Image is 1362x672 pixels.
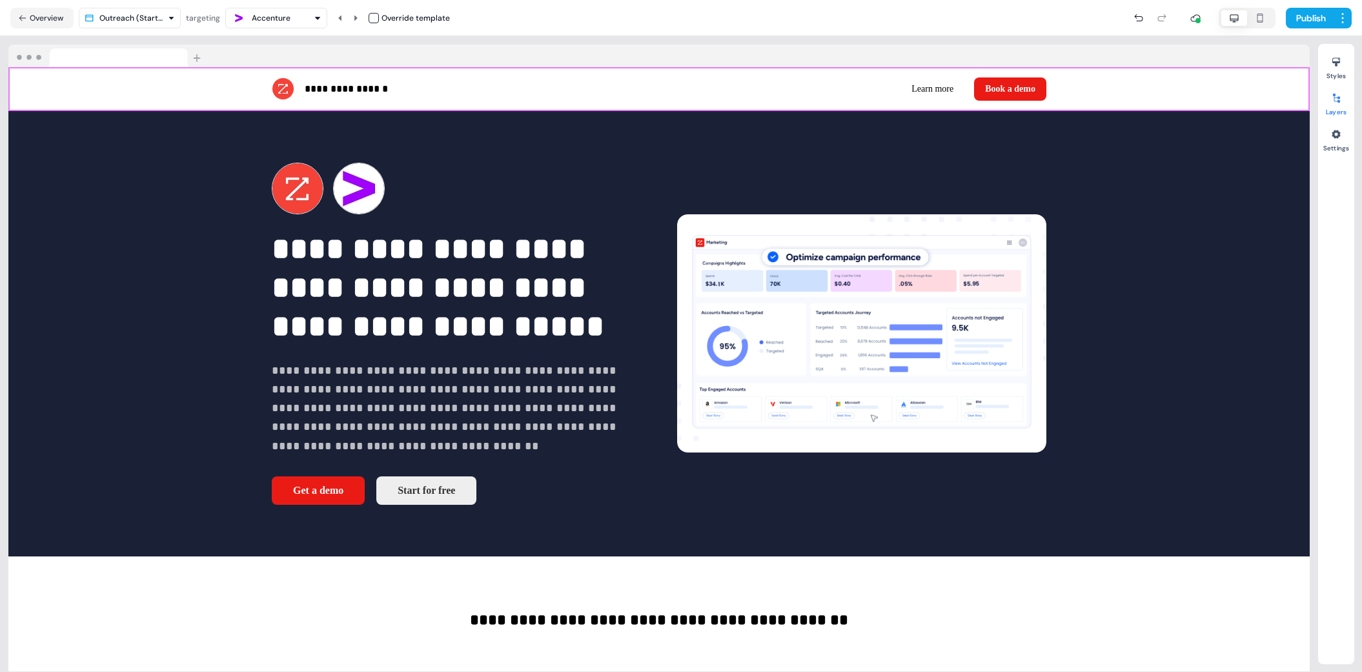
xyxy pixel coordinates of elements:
[8,45,207,68] img: Browser topbar
[677,163,1046,505] div: Image
[10,8,74,28] button: Overview
[99,12,163,25] div: Outreach (Starter)
[974,77,1046,101] button: Book a demo
[186,12,220,25] div: targeting
[1318,124,1354,152] button: Settings
[664,77,1046,101] div: Learn moreBook a demo
[272,476,365,505] button: Get a demo
[225,8,327,28] button: Accenture
[901,77,964,101] button: Learn more
[381,12,450,25] div: Override template
[1286,8,1334,28] button: Publish
[677,214,1046,453] img: Image
[1318,52,1354,80] button: Styles
[1318,88,1354,116] button: Layers
[376,476,476,505] button: Start for free
[252,12,290,25] div: Accenture
[272,476,641,505] div: Get a demoStart for free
